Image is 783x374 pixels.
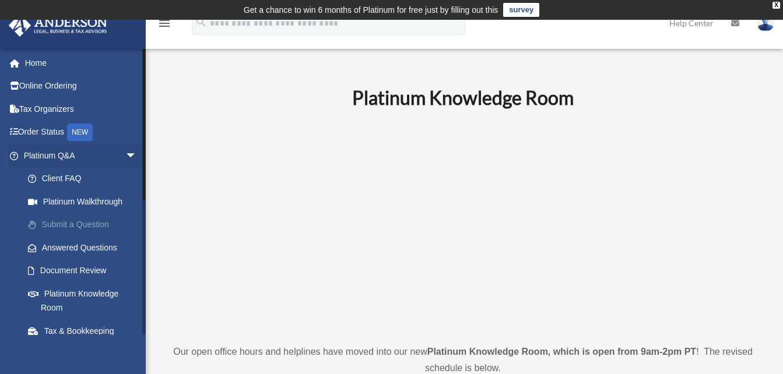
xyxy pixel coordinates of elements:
a: Submit a Question [16,213,155,237]
div: close [773,2,780,9]
img: Anderson Advisors Platinum Portal [5,14,111,37]
span: arrow_drop_down [125,144,149,168]
div: Get a chance to win 6 months of Platinum for free just by filling out this [244,3,498,17]
a: Answered Questions [16,236,155,259]
a: menu [157,20,171,30]
iframe: 231110_Toby_KnowledgeRoom [288,125,638,322]
a: survey [503,3,539,17]
a: Client FAQ [16,167,155,190]
img: User Pic [757,15,774,31]
strong: Platinum Knowledge Room, which is open from 9am-2pm PT [427,347,696,357]
div: NEW [67,124,93,141]
a: Platinum Knowledge Room [16,282,149,319]
a: Platinum Walkthrough [16,190,155,213]
i: menu [157,16,171,30]
a: Platinum Q&Aarrow_drop_down [8,144,155,167]
a: Tax & Bookkeeping Packages [16,319,155,357]
b: Platinum Knowledge Room [352,86,574,109]
i: search [195,16,208,29]
a: Home [8,51,155,75]
a: Online Ordering [8,75,155,98]
a: Order StatusNEW [8,121,155,144]
a: Document Review [16,259,155,283]
a: Tax Organizers [8,97,155,121]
